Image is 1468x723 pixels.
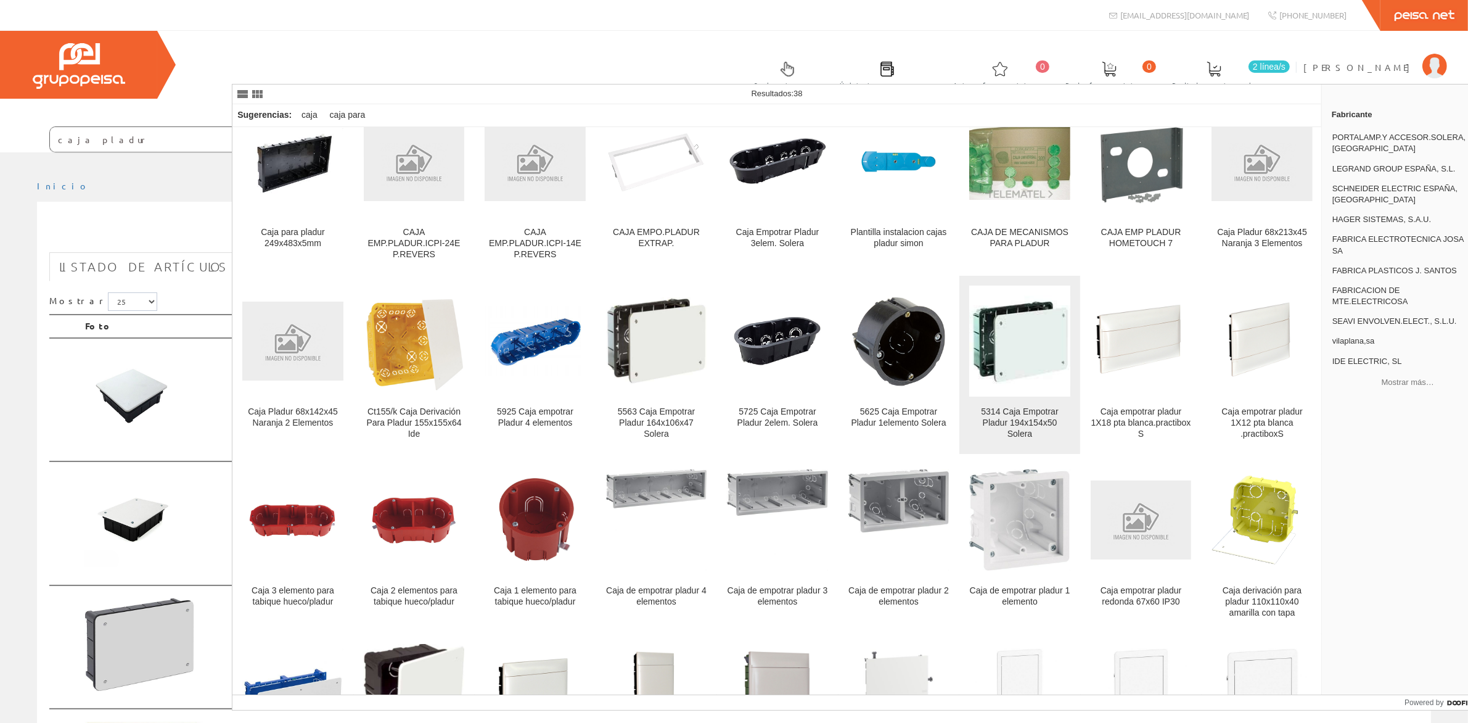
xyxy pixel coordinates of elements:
img: Plantilla instalacion cajas pladur simon [848,111,949,212]
a: 5563 Caja Empotrar Pladur 164x106x47 Solera 5563 Caja Empotrar Pladur 164x106x47 Solera [596,276,717,454]
h1: caja de registro [49,221,1419,246]
select: Mostrar [108,292,157,311]
a: 5725 Caja Empotrar Pladur 2elem. Solera 5725 Caja Empotrar Pladur 2elem. Solera [717,276,838,454]
a: Caja para pladur 249x483x5mm Caja para pladur 249x483x5mm [232,96,353,275]
a: Ct155/k Caja Derivación Para Pladur 155x155x64 Ide Ct155/k Caja Derivación Para Pladur 155x155x64... [354,276,475,454]
img: Caja Pladur 68x142x45 Naranja 2 Elementos [242,302,343,381]
img: Caja 1 elemento para tabique hueco/pladur [485,473,586,568]
div: Sugerencias: [232,107,294,124]
div: Caja 1 elemento para tabique hueco/pladur [485,585,586,608]
span: Selectores [754,79,821,91]
a: Caja empotrar pladur 1X12 pta blanca .practiboxS Caja empotrar pladur 1X12 pta blanca .practiboxS [1202,276,1322,454]
img: CAJA DE MECANISMOS PARA PLADUR [969,124,1070,200]
img: Caja Pladur 68x213x45 Naranja 3 Elementos [1212,122,1313,201]
a: CAJA EMP.PLADUR.ICPI-24E P.REVERS CAJA EMP.PLADUR.ICPI-24E P.REVERS [354,96,475,275]
a: Caja de empotrar pladur 3 elementos Caja de empotrar pladur 3 elementos [717,455,838,633]
a: CAJA DE MECANISMOS PARA PLADUR CAJA DE MECANISMOS PARA PLADUR [959,96,1080,275]
div: Caja 2 elementos para tabique hueco/pladur [364,585,465,608]
a: Últimas compras [827,51,940,96]
img: Caja de empotrar pladur 2 elementos [848,469,949,571]
span: Resultados: [752,89,803,98]
a: Caja empotrar pladur redonda 67x60 IP30 Caja empotrar pladur redonda 67x60 IP30 [1081,455,1202,633]
span: Últimas compras [840,79,934,91]
a: Caja 2 elementos para tabique hueco/pladur Caja 2 elementos para tabique hueco/pladur [354,455,475,633]
a: Caja de empotrar pladur 2 elementos Caja de empotrar pladur 2 elementos [839,455,959,633]
div: Caja Pladur 68x213x45 Naranja 3 Elementos [1212,227,1313,249]
img: Grupo Peisa [33,43,125,89]
a: Caja Empotrar Pladur 3elem. Solera Caja Empotrar Pladur 3elem. Solera [717,96,838,275]
img: 5725 Caja Empotrar Pladur 2elem. Solera [727,291,828,392]
img: Ct155/k Caja Derivación Para Pladur 155x155x64 Ide [364,291,465,392]
a: Caja empotrar pladur 1X18 pta blanca.practibox S Caja empotrar pladur 1X18 pta blanca.practibox S [1081,276,1202,454]
img: Caja empotrar pladur 1X18 pta blanca.practibox S [1091,291,1192,392]
a: 5314 Caja Empotrar Pladur 194x154x50 Solera 5314 Caja Empotrar Pladur 194x154x50 Solera [959,276,1080,454]
a: 5925 Caja empotrar Pladur 4 elementos 5925 Caja empotrar Pladur 4 elementos [475,276,596,454]
div: CAJA EMPO.PLADUR EXTRAP. [606,227,707,249]
div: Caja de empotrar pladur 1 elemento [969,585,1070,608]
a: Plantilla instalacion cajas pladur simon Plantilla instalacion cajas pladur simon [839,96,959,275]
span: [PERSON_NAME] [1303,61,1416,73]
a: Caja Pladur 68x213x45 Naranja 3 Elementos Caja Pladur 68x213x45 Naranja 3 Elementos [1202,96,1322,275]
a: CAJA EMPO.PLADUR EXTRAP. CAJA EMPO.PLADUR EXTRAP. [596,96,717,275]
a: Inicio [37,180,89,191]
img: Caja empotrar pladur 1X12 pta blanca .practiboxS [1212,291,1313,392]
img: Caja de empotrar pladur 4 elementos [606,469,707,571]
div: Caja 3 elemento para tabique hueco/pladur [242,585,343,608]
span: 0 [1036,60,1049,73]
a: Caja 1 elemento para tabique hueco/pladur Caja 1 elemento para tabique hueco/pladur [475,455,596,633]
div: CAJA DE MECANISMOS PARA PLADUR [969,227,1070,249]
span: 0 [1142,60,1156,73]
div: Caja para pladur 249x483x5mm [242,227,343,249]
a: Caja de empotrar pladur 4 elementos Caja de empotrar pladur 4 elementos [596,455,717,633]
div: 5925 Caja empotrar Pladur 4 elementos [485,407,586,429]
img: Caja empotrar pladur redonda 67x60 IP30 [1091,481,1192,560]
div: caja para [325,104,371,126]
img: Caja para pladur 249x483x5mm [242,128,343,196]
a: Caja derivación para pladur 110x110x40 amarilla con tapa Caja derivación para pladur 110x110x40 a... [1202,455,1322,633]
img: 5314 Caja Empotrar Pladur 194x154x50 Solera [969,296,1070,386]
img: 5925 Caja empotrar Pladur 4 elementos [485,307,586,376]
span: [PHONE_NUMBER] [1279,10,1347,20]
div: Caja empotrar pladur redonda 67x60 IP30 [1091,585,1192,608]
div: 5314 Caja Empotrar Pladur 194x154x50 Solera [969,407,1070,440]
div: 5625 Caja Empotrar Pladur 1elemento Solera [848,407,949,429]
div: Caja de empotrar pladur 2 elementos [848,585,949,608]
div: caja [297,104,322,126]
span: Powered by [1404,697,1443,708]
img: Foto artículo 562 Caja Empalme 100x100x45 Garra Metalica (150x150) [85,351,178,444]
img: Caja de empotrar pladur 3 elementos [727,469,828,571]
img: Caja Empotrar Pladur 3elem. Solera [727,111,828,212]
img: 5563 Caja Empotrar Pladur 164x106x47 Solera [606,297,707,384]
span: Art. favoritos [953,79,1046,91]
span: Ped. favoritos [1065,79,1153,91]
span: Pedido actual [1172,79,1256,91]
div: CAJA EMP.PLADUR.ICPI-14E P.REVERS [485,227,586,260]
div: Caja empotrar pladur 1X18 pta blanca.practibox S [1091,407,1192,440]
div: 5563 Caja Empotrar Pladur 164x106x47 Solera [606,407,707,440]
div: Caja empotrar pladur 1X12 pta blanca .practiboxS [1212,407,1313,440]
a: Caja 3 elemento para tabique hueco/pladur Caja 3 elemento para tabique hueco/pladur [232,455,353,633]
a: Selectores [742,51,827,96]
label: Mostrar [49,292,157,311]
div: Plantilla instalacion cajas pladur simon [848,227,949,249]
a: Listado de artículos [49,252,237,281]
input: Buscar ... [50,127,580,152]
th: Foto [80,315,260,338]
img: Caja de empotrar pladur 1 elemento [969,469,1070,571]
div: Caja derivación para pladur 110x110x40 amarilla con tapa [1212,585,1313,619]
img: 5625 Caja Empotrar Pladur 1elemento Solera [848,291,949,392]
span: [EMAIL_ADDRESS][DOMAIN_NAME] [1120,10,1249,20]
span: 2 línea/s [1249,60,1290,73]
span: 38 [793,89,802,98]
a: CAJA EMP.PLADUR.ICPI-14E P.REVERS CAJA EMP.PLADUR.ICPI-14E P.REVERS [475,96,596,275]
a: 5625 Caja Empotrar Pladur 1elemento Solera 5625 Caja Empotrar Pladur 1elemento Solera [839,276,959,454]
div: Caja de empotrar pladur 4 elementos [606,585,707,608]
a: [PERSON_NAME] [1303,51,1447,63]
img: Caja 3 elemento para tabique hueco/pladur [242,496,343,544]
div: CAJA EMP.PLADUR.ICPI-24E P.REVERS [364,227,465,260]
div: Caja de empotrar pladur 3 elementos [727,585,828,608]
a: 2 línea/s Pedido actual [1160,51,1293,96]
a: Caja Pladur 68x142x45 Naranja 2 Elementos Caja Pladur 68x142x45 Naranja 2 Elementos [232,276,353,454]
a: CAJA EMP PLADUR HOMETOUCH 7 CAJA EMP PLADUR HOMETOUCH 7 [1081,96,1202,275]
img: CAJA EMP.PLADUR.ICPI-24E P.REVERS [364,122,465,201]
